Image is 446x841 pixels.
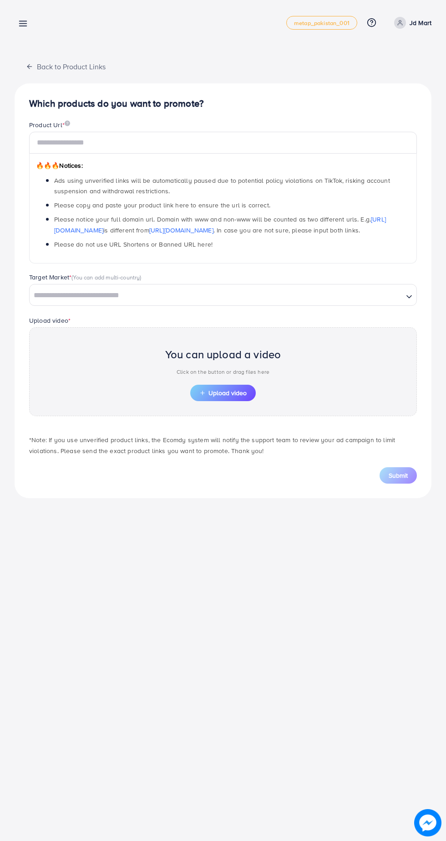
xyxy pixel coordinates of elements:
label: Target Market [29,273,142,282]
h4: Which products do you want to promote? [29,98,417,109]
input: Search for option [30,289,402,303]
span: Ads using unverified links will be automatically paused due to potential policy violations on Tik... [54,176,390,196]
button: Back to Product Links [15,57,117,76]
div: Search for option [29,284,417,306]
p: *Note: If you use unverified product links, the Ecomdy system will notify the support team to rev... [29,434,417,456]
span: Notices: [36,161,83,170]
button: Upload video [190,385,256,401]
img: image [414,809,441,836]
h2: You can upload a video [165,348,281,361]
span: Please do not use URL Shortens or Banned URL here! [54,240,213,249]
label: Product Url [29,120,70,129]
span: Upload video [199,390,247,396]
span: metap_pakistan_001 [294,20,350,26]
p: Jd Mart [410,17,431,28]
span: Please copy and paste your product link here to ensure the url is correct. [54,201,270,210]
a: metap_pakistan_001 [286,16,357,30]
a: Jd Mart [390,17,431,29]
span: Please notice your full domain url. Domain with www and non-www will be counted as two different ... [54,215,386,234]
span: 🔥🔥🔥 [36,161,59,170]
a: [URL][DOMAIN_NAME] [149,226,213,235]
a: [URL][DOMAIN_NAME] [54,215,386,234]
img: image [65,120,70,126]
p: Click on the button or drag files here [165,366,281,377]
label: Upload video [29,316,71,325]
button: Submit [380,467,417,484]
span: Submit [389,471,408,480]
span: (You can add multi-country) [71,273,141,281]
